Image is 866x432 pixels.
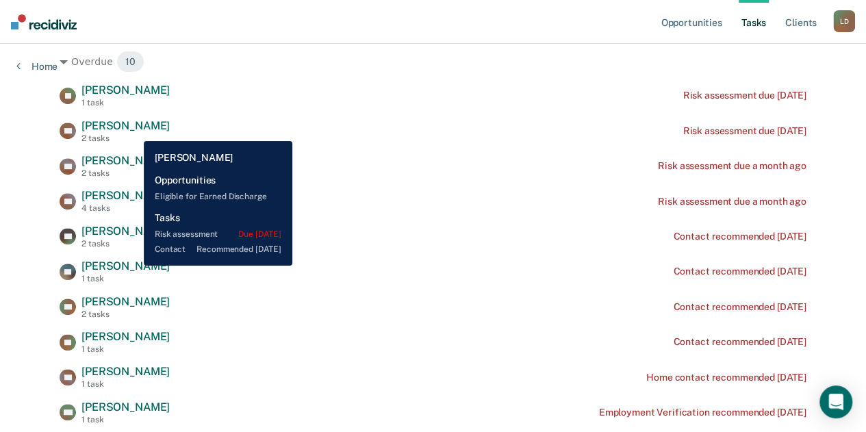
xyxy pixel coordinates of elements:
span: [PERSON_NAME] [81,401,170,414]
a: Home [16,60,58,73]
div: 4 tasks [81,203,170,213]
span: [PERSON_NAME] [81,154,170,167]
div: 2 tasks [81,168,170,178]
span: [PERSON_NAME] [81,84,170,97]
div: 1 task [81,415,170,424]
div: Employment Verification recommended [DATE] [599,407,806,418]
div: Contact recommended [DATE] [673,266,806,277]
div: 2 tasks [81,309,170,319]
div: Contact recommended [DATE] [673,231,806,242]
span: [PERSON_NAME] [81,189,170,202]
span: [PERSON_NAME] [81,119,170,132]
span: [PERSON_NAME] [81,330,170,343]
button: LD [833,10,855,32]
div: Home contact recommended [DATE] [646,372,806,383]
div: 1 task [81,379,170,389]
div: Risk assessment due [DATE] [683,90,806,101]
div: Overdue 10 [60,51,806,73]
div: 2 tasks [81,239,170,249]
span: [PERSON_NAME] [81,225,170,238]
div: Risk assessment due a month ago [658,196,806,207]
div: L D [833,10,855,32]
div: 1 task [81,98,170,107]
span: [PERSON_NAME] [81,259,170,272]
div: 2 tasks [81,134,170,143]
div: Contact recommended [DATE] [673,301,806,313]
img: Recidiviz [11,14,77,29]
span: 10 [116,51,144,73]
div: 1 task [81,274,170,283]
div: Risk assessment due a month ago [658,160,806,172]
div: Contact recommended [DATE] [673,336,806,348]
div: Risk assessment due [DATE] [683,125,806,137]
div: Open Intercom Messenger [819,385,852,418]
span: [PERSON_NAME] [81,295,170,308]
span: [PERSON_NAME] [81,365,170,378]
div: 1 task [81,344,170,354]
